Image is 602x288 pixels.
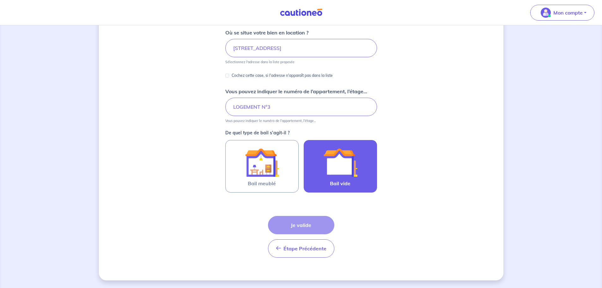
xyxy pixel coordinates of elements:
[530,5,594,21] button: illu_account_valid_menu.svgMon compte
[225,119,316,123] p: Vous pouvez indiquer le numéro de l’appartement, l’étage...
[277,9,325,16] img: Cautioneo
[225,60,295,64] p: Sélectionnez l'adresse dans la liste proposée
[268,239,334,258] button: Étape Précédente
[323,145,357,180] img: illu_empty_lease.svg
[248,180,276,187] span: Bail meublé
[245,145,279,180] img: illu_furnished_lease.svg
[225,98,377,116] input: Appartement 2
[553,9,583,16] p: Mon compte
[225,29,308,36] p: Où se situe votre bien en location ?
[232,72,333,79] p: Cochez cette case, si l'adresse n'apparaît pas dans la liste
[225,131,377,135] p: De quel type de bail s’agit-il ?
[330,180,350,187] span: Bail vide
[225,88,367,95] p: Vous pouvez indiquer le numéro de l’appartement, l’étage...
[283,245,326,252] span: Étape Précédente
[225,39,377,57] input: 2 rue de paris, 59000 lille
[541,8,551,18] img: illu_account_valid_menu.svg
